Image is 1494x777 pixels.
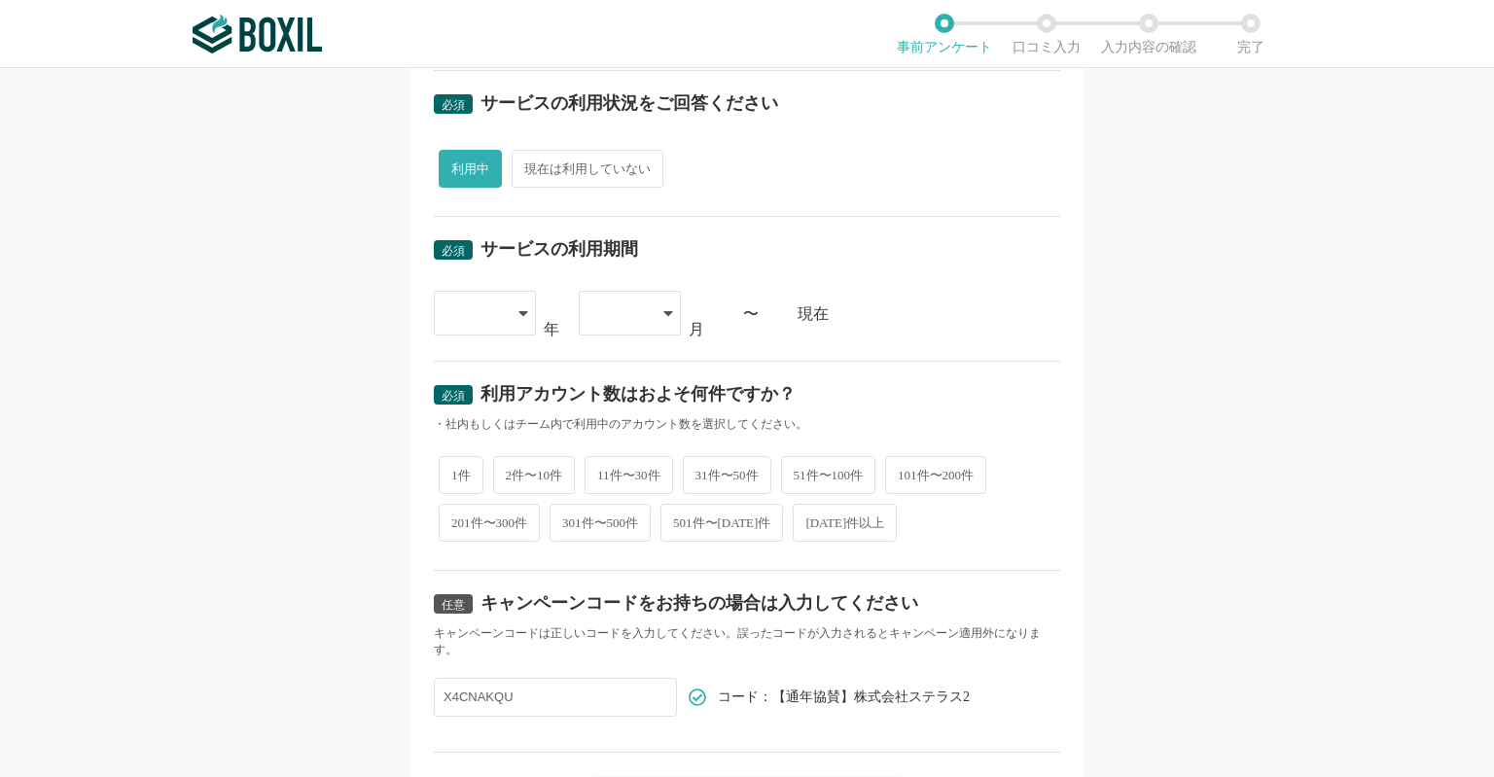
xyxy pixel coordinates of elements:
[781,456,876,494] span: 51件〜100件
[434,625,1060,658] div: キャンペーンコードは正しいコードを入力してください。誤ったコードが入力されるとキャンペーン適用外になります。
[683,456,771,494] span: 31件〜50件
[480,240,638,258] div: サービスの利用期間
[439,504,540,542] span: 201件〜300件
[793,504,897,542] span: [DATE]件以上
[689,322,704,337] div: 月
[442,598,465,612] span: 任意
[442,98,465,112] span: 必須
[1199,14,1301,54] li: 完了
[193,15,322,53] img: ボクシルSaaS_ロゴ
[480,594,918,612] div: キャンペーンコードをお持ちの場合は入力してください
[512,150,663,188] span: 現在は利用していない
[493,456,576,494] span: 2件〜10件
[995,14,1097,54] li: 口コミ入力
[480,385,796,403] div: 利用アカウント数はおよそ何件ですか？
[544,322,559,337] div: 年
[885,456,986,494] span: 101件〜200件
[893,14,995,54] li: 事前アンケート
[434,416,1060,433] div: ・社内もしくはチーム内で利用中のアカウント数を選択してください。
[439,456,483,494] span: 1件
[798,306,1060,322] div: 現在
[550,504,651,542] span: 301件〜500件
[743,306,759,322] div: 〜
[439,150,502,188] span: 利用中
[480,94,778,112] div: サービスの利用状況をご回答ください
[442,389,465,403] span: 必須
[718,690,970,704] span: コード：【通年協賛】株式会社ステラス2
[1097,14,1199,54] li: 入力内容の確認
[442,244,465,258] span: 必須
[660,504,783,542] span: 501件〜[DATE]件
[585,456,673,494] span: 11件〜30件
